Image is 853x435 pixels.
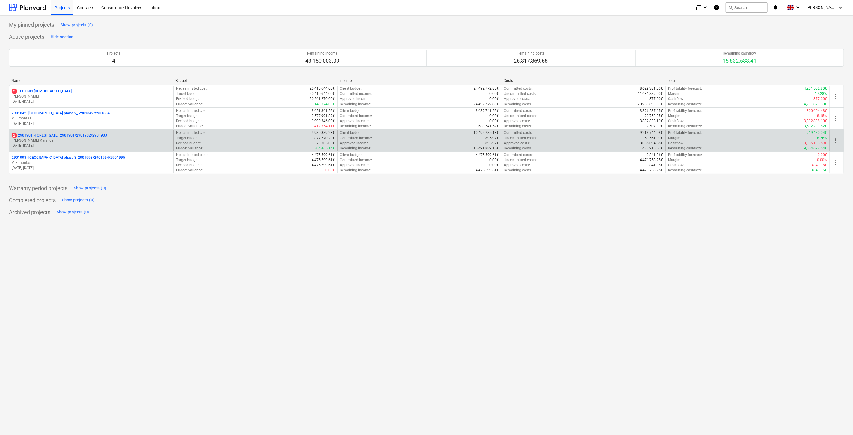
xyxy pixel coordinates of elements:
[832,93,839,100] span: more_vert
[640,157,663,163] p: 4,471,758.25€
[176,96,202,101] p: Revised budget :
[9,21,54,28] p: My pinned projects
[485,136,499,141] p: 895.97€
[176,108,208,113] p: Net estimated cost :
[504,152,533,157] p: Committed costs :
[12,94,171,99] p: [PERSON_NAME]
[504,79,663,83] div: Costs
[12,116,171,121] p: V. Eimontas
[340,168,371,173] p: Remaining income :
[668,91,680,96] p: Margin :
[312,163,335,168] p: 4,475,599.61€
[476,108,499,113] p: 3,689,741.52€
[340,152,363,157] p: Client budget :
[668,136,680,141] p: Margin :
[714,4,720,11] i: Knowledge base
[772,4,778,11] i: notifications
[12,121,171,126] p: [DATE] - [DATE]
[340,118,370,124] p: Approved income :
[803,118,827,124] p: -3,892,838.10€
[312,130,335,135] p: 9,980,889.23€
[668,86,702,91] p: Profitability forecast :
[340,96,370,101] p: Approved income :
[12,111,171,126] div: 2901842 -[GEOGRAPHIC_DATA] phase 2_ 2901842/2901884V. Eimontas[DATE]-[DATE]
[61,22,93,28] div: Show projects (0)
[640,118,663,124] p: 3,892,838.10€
[702,4,709,11] i: keyboard_arrow_down
[504,163,530,168] p: Approved costs :
[12,133,17,138] span: 2
[489,163,499,168] p: 0.00€
[176,163,202,168] p: Revised budget :
[668,152,702,157] p: Profitability forecast :
[305,51,339,56] p: Remaining income
[310,86,335,91] p: 20,410,644.00€
[794,4,801,11] i: keyboard_arrow_down
[726,2,768,13] button: Search
[57,209,89,216] div: Show projects (0)
[340,108,363,113] p: Client budget :
[638,91,663,96] p: 11,631,889.00€
[55,208,91,217] button: Show projects (0)
[315,102,335,107] p: 149,374.00€
[12,89,72,94] p: TESTINIS [DEMOGRAPHIC_DATA]
[668,157,680,163] p: Margin :
[694,4,702,11] i: format_size
[668,113,680,118] p: Margin :
[668,146,702,151] p: Remaining cashflow :
[474,146,499,151] p: 10,491,889.16€
[514,51,548,56] p: Remaining costs
[12,99,171,104] p: [DATE] - [DATE]
[816,113,827,118] p: -8.15%
[49,32,75,42] button: Hide section
[340,113,372,118] p: Committed income :
[59,20,94,30] button: Show projects (0)
[176,157,199,163] p: Target budget :
[12,138,171,143] p: [PERSON_NAME] Karalius
[340,124,371,129] p: Remaining income :
[504,102,532,107] p: Remaining costs :
[340,141,370,146] p: Approved income :
[312,136,335,141] p: 9,877,770.23€
[647,152,663,157] p: 3,841.36€
[12,155,125,160] p: 2901993 - [GEOGRAPHIC_DATA] phase 3_2901993/2901994/2901995
[668,130,702,135] p: Profitability forecast :
[340,163,370,168] p: Approved income :
[807,130,827,135] p: 919,480.04€
[645,113,663,118] p: 93,758.35€
[340,79,499,83] div: Income
[668,141,684,146] p: Cashflow :
[804,146,827,151] p: 9,004,678.64€
[340,102,371,107] p: Remaining income :
[61,196,96,205] button: Show projects (0)
[804,86,827,91] p: 4,231,502.80€
[489,118,499,124] p: 0.00€
[176,146,203,151] p: Budget variance :
[176,168,203,173] p: Budget variance :
[312,157,335,163] p: 4,475,599.61€
[640,108,663,113] p: 3,896,587.65€
[823,406,853,435] div: Chat Widget
[504,157,537,163] p: Uncommitted costs :
[12,165,171,170] p: [DATE] - [DATE]
[474,130,499,135] p: 10,492,785.13€
[647,163,663,168] p: 3,841.36€
[806,5,836,10] span: [PERSON_NAME]
[107,51,120,56] p: Projects
[176,124,203,129] p: Budget variance :
[668,79,827,83] div: Total
[806,108,827,113] p: -300,604.48€
[176,118,202,124] p: Revised budget :
[310,91,335,96] p: 20,410,644.00€
[645,124,663,129] p: 97,507.90€
[176,152,208,157] p: Net estimated cost :
[504,96,530,101] p: Approved costs :
[640,86,663,91] p: 8,629,381.00€
[504,108,533,113] p: Committed costs :
[832,137,839,144] span: more_vert
[668,108,702,113] p: Profitability forecast :
[668,96,684,101] p: Cashflow :
[474,102,499,107] p: 24,492,772.80€
[12,160,171,165] p: V. Eimontas
[315,146,335,151] p: 304,465.14€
